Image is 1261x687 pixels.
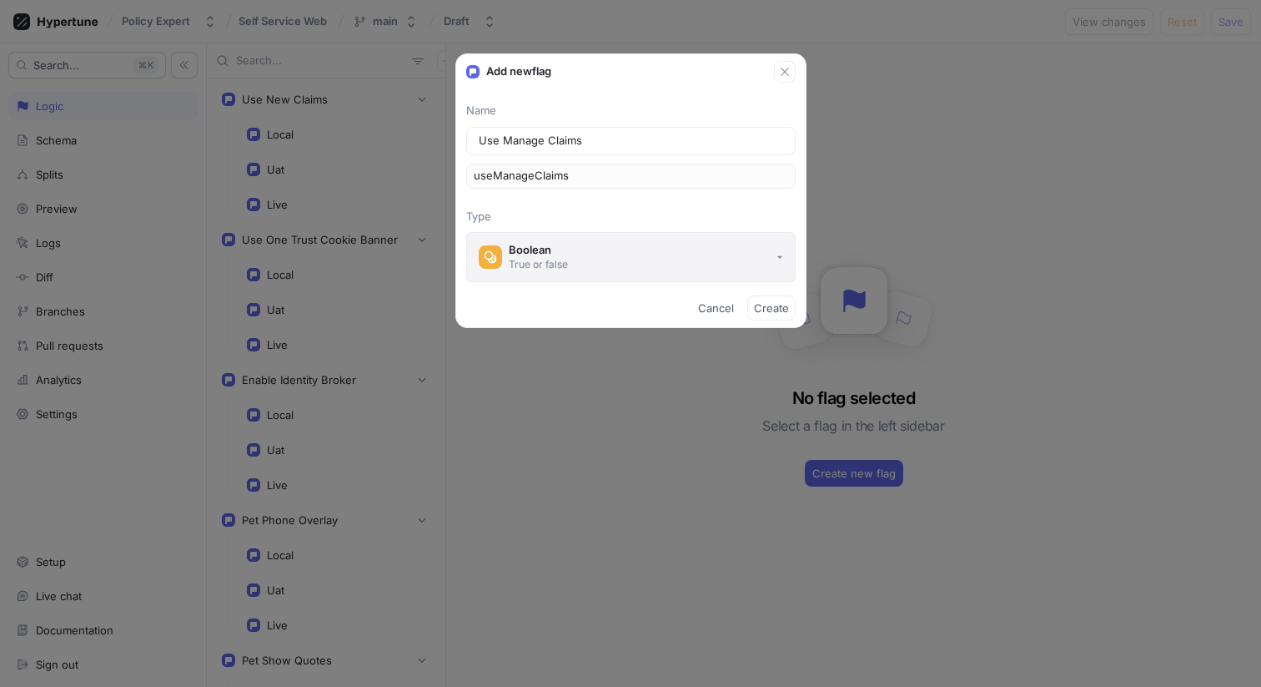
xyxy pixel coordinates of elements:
[466,209,796,225] p: Type
[466,232,796,282] button: BooleanTrue or false
[509,257,568,271] div: True or false
[466,103,796,119] p: Name
[691,296,741,321] button: Cancel
[479,133,783,149] input: Enter a name for this flag
[747,296,796,321] button: Create
[698,303,734,313] span: Cancel
[509,243,568,257] div: Boolean
[754,303,789,313] span: Create
[486,63,551,80] p: Add new flag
